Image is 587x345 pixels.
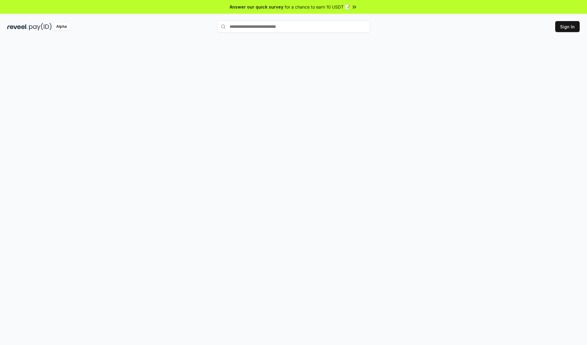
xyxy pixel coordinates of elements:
img: pay_id [29,23,52,31]
span: for a chance to earn 10 USDT 📝 [285,4,350,10]
span: Answer our quick survey [230,4,283,10]
img: reveel_dark [7,23,28,31]
button: Sign In [555,21,580,32]
div: Alpha [53,23,70,31]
